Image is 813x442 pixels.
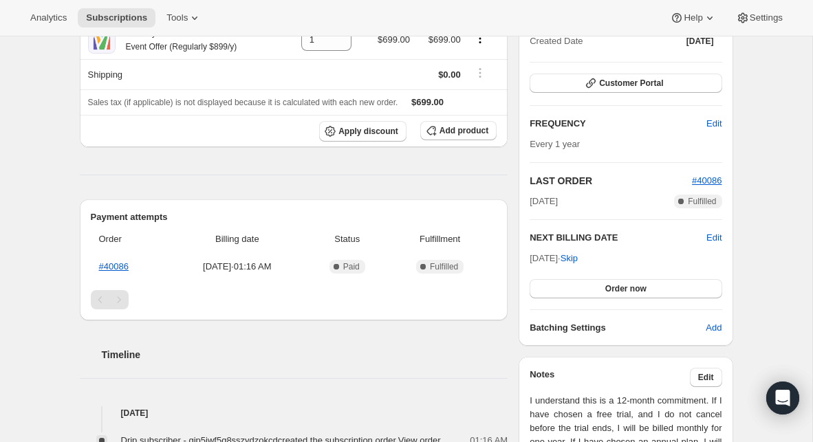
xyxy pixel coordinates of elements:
span: $699.00 [378,34,410,45]
span: $0.00 [438,69,461,80]
span: Order now [605,283,647,294]
span: Status [311,232,383,246]
button: Product actions [469,31,491,46]
span: Paid [343,261,360,272]
small: Event Offer (Regularly $899/y) [126,42,237,52]
span: Analytics [30,12,67,23]
span: [DATE] · 01:16 AM [171,260,303,274]
th: Shipping [80,59,283,89]
h3: Notes [530,368,690,387]
span: $699.00 [429,34,461,45]
h2: FREQUENCY [530,117,706,131]
button: Help [662,8,724,27]
button: #40086 [692,174,722,188]
span: Add [706,321,722,335]
h2: LAST ORDER [530,174,692,188]
span: Fulfillment [391,232,488,246]
h2: NEXT BILLING DATE [530,231,706,245]
h2: Timeline [102,348,508,362]
a: #40086 [99,261,129,272]
span: Customer Portal [599,78,663,89]
span: [DATE] · [530,253,578,263]
h2: Payment attempts [91,210,497,224]
span: Edit [706,117,722,131]
button: Tools [158,8,210,27]
button: Add product [420,121,497,140]
div: Open Intercom Messenger [766,382,799,415]
button: Settings [728,8,791,27]
span: [DATE] [686,36,714,47]
button: [DATE] [678,32,722,51]
span: Every 1 year [530,139,580,149]
span: Fulfilled [430,261,458,272]
span: $699.00 [411,97,444,107]
span: Billing date [171,232,303,246]
button: Edit [690,368,722,387]
button: Shipping actions [469,65,491,80]
button: Order now [530,279,722,298]
span: Edit [698,372,714,383]
span: Skip [561,252,578,265]
span: Help [684,12,702,23]
span: Settings [750,12,783,23]
button: Apply discount [319,121,406,142]
div: Ministry Pass: Sermon Suite [116,26,238,54]
button: Subscriptions [78,8,155,27]
button: Add [697,317,730,339]
button: Edit [706,231,722,245]
span: Apply discount [338,126,398,137]
h4: [DATE] [80,406,508,420]
button: Skip [552,247,586,269]
span: Tools [166,12,188,23]
span: [DATE] [530,195,558,208]
h6: Batching Settings [530,321,706,335]
a: #40086 [692,175,722,186]
th: Order [91,224,168,254]
span: Fulfilled [688,196,716,207]
nav: Pagination [91,290,497,309]
span: Sales tax (if applicable) is not displayed because it is calculated with each new order. [88,98,398,107]
button: Analytics [22,8,75,27]
button: Edit [698,113,730,135]
span: Created Date [530,34,583,48]
span: Add product [440,125,488,136]
span: Subscriptions [86,12,147,23]
button: Customer Portal [530,74,722,93]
